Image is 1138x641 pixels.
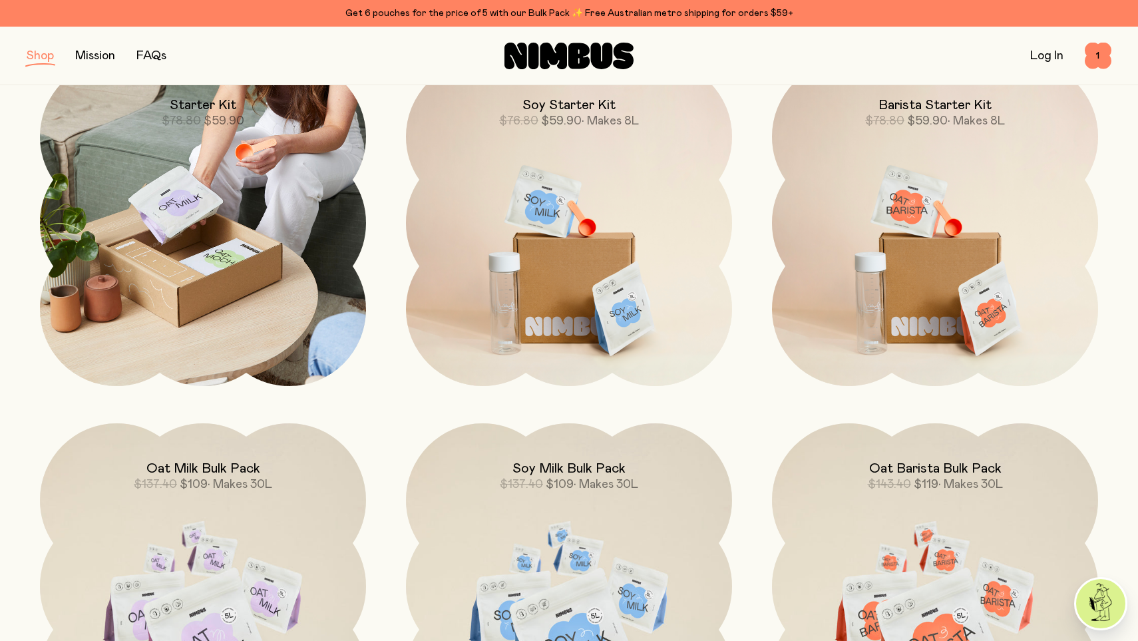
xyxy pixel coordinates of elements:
[522,97,616,113] h2: Soy Starter Kit
[541,115,582,127] span: $59.90
[134,479,177,491] span: $137.40
[499,115,538,127] span: $76.80
[1030,50,1063,62] a: Log In
[170,97,236,113] h2: Starter Kit
[162,115,201,127] span: $78.80
[27,5,1111,21] div: Get 6 pouches for the price of 5 with our Bulk Pack ✨ Free Australian metro shipping for orders $59+
[582,115,639,127] span: • Makes 8L
[914,479,938,491] span: $119
[546,479,574,491] span: $109
[574,479,638,491] span: • Makes 30L
[204,115,244,127] span: $59.90
[938,479,1003,491] span: • Makes 30L
[208,479,272,491] span: • Makes 30L
[75,50,115,62] a: Mission
[146,461,260,477] h2: Oat Milk Bulk Pack
[772,60,1098,386] a: Barista Starter Kit$78.80$59.90• Makes 8L
[180,479,208,491] span: $109
[948,115,1005,127] span: • Makes 8L
[865,115,904,127] span: $78.80
[878,97,992,113] h2: Barista Starter Kit
[40,60,366,386] a: Starter Kit$78.80$59.90
[1085,43,1111,69] button: 1
[1076,579,1125,628] img: agent
[512,461,626,477] h2: Soy Milk Bulk Pack
[907,115,948,127] span: $59.90
[500,479,543,491] span: $137.40
[406,60,732,386] a: Soy Starter Kit$76.80$59.90• Makes 8L
[869,461,1002,477] h2: Oat Barista Bulk Pack
[136,50,166,62] a: FAQs
[868,479,911,491] span: $143.40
